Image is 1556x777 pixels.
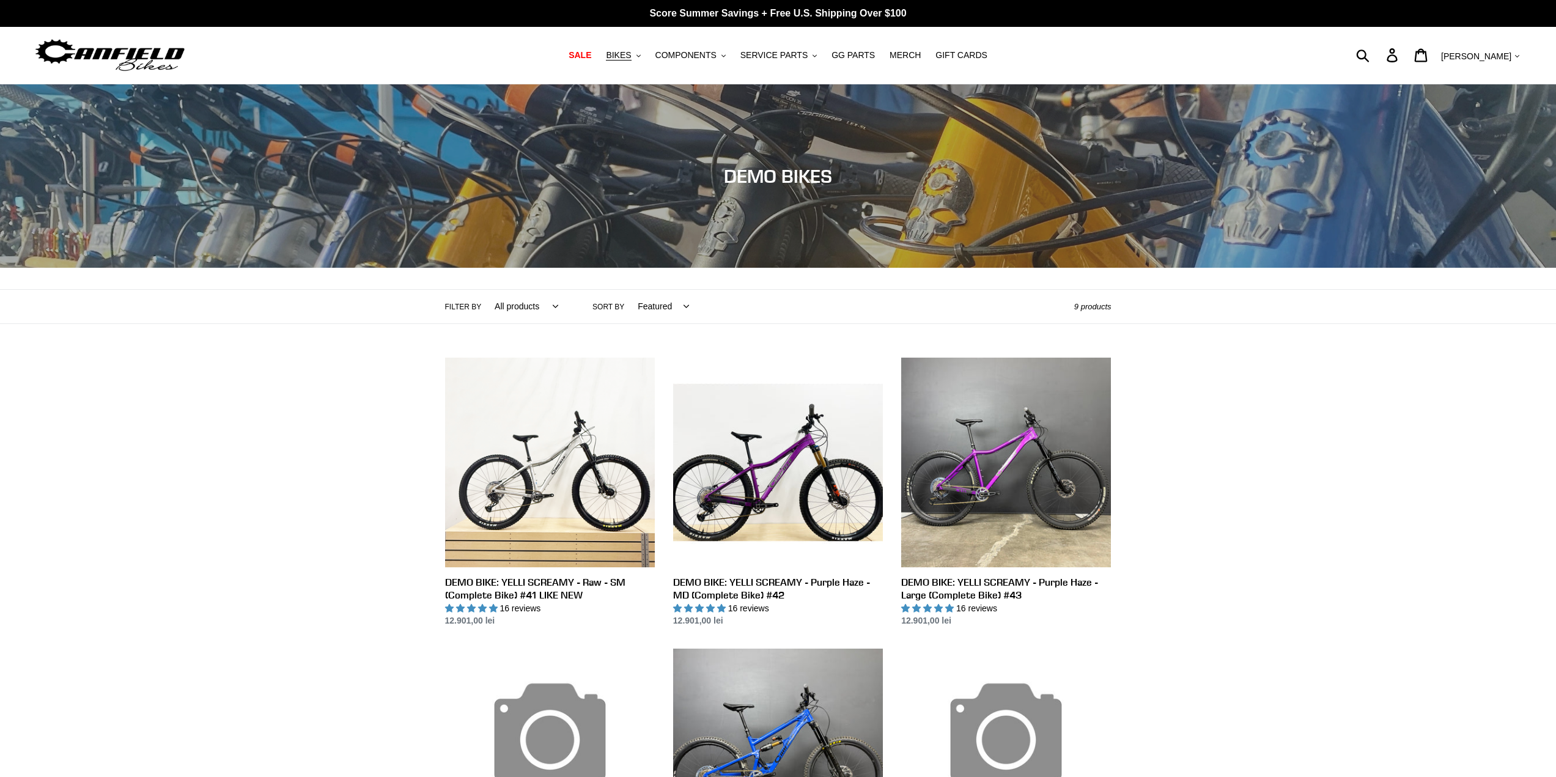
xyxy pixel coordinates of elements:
[929,47,994,64] a: GIFT CARDS
[935,50,987,61] span: GIFT CARDS
[734,47,823,64] button: SERVICE PARTS
[1363,42,1394,68] input: Search
[740,50,808,61] span: SERVICE PARTS
[883,47,927,64] a: MERCH
[825,47,881,64] a: GG PARTS
[445,301,482,312] label: Filter by
[562,47,597,64] a: SALE
[890,50,921,61] span: MERCH
[569,50,591,61] span: SALE
[606,50,631,61] span: BIKES
[724,165,832,187] span: DEMO BIKES
[592,301,624,312] label: Sort by
[655,50,717,61] span: COMPONENTS
[600,47,646,64] button: BIKES
[1074,302,1112,311] span: 9 products
[649,47,732,64] button: COMPONENTS
[831,50,875,61] span: GG PARTS
[34,36,186,75] img: Canfield Bikes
